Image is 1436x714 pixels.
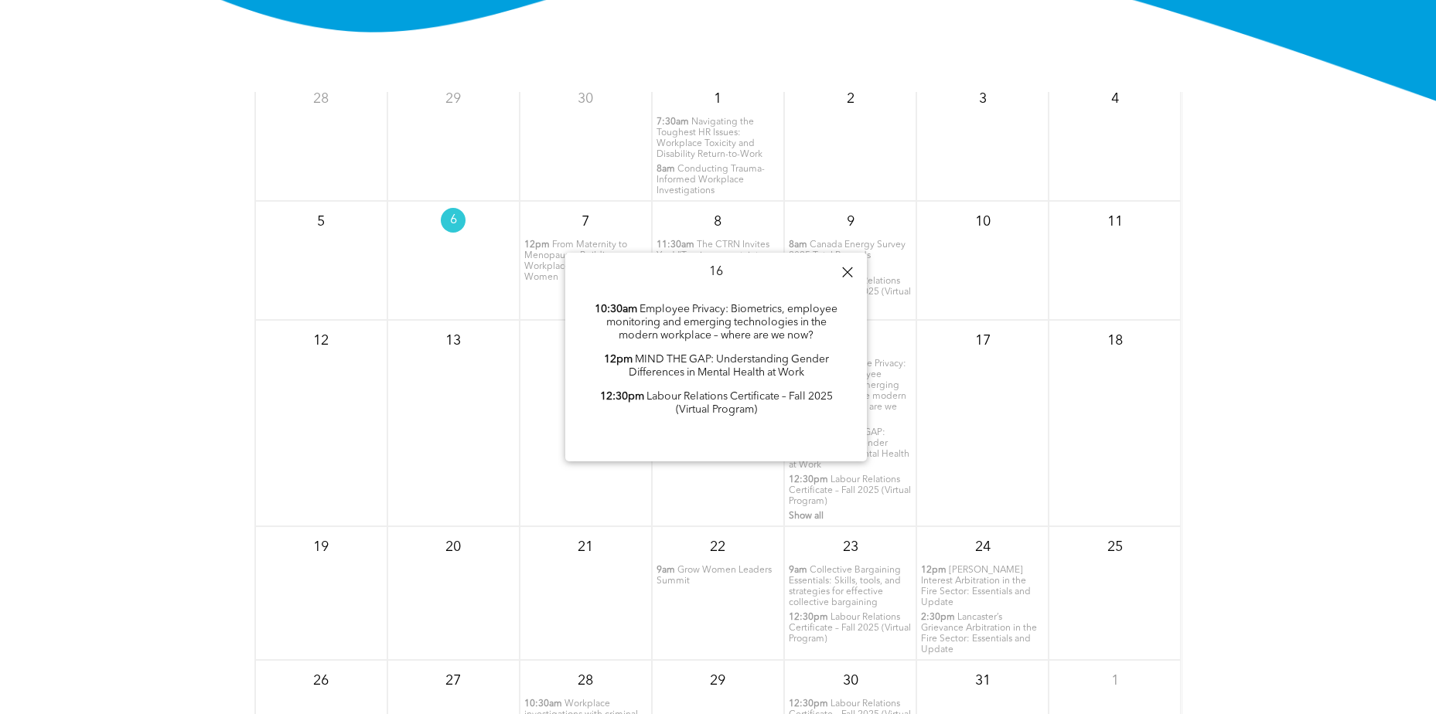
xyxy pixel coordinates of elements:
[969,533,997,561] p: 24
[307,85,335,113] p: 28
[921,566,1031,607] span: [PERSON_NAME] Interest Arbitration in the Fire Sector: Essentials and Update
[571,85,599,113] p: 30
[524,240,550,250] span: 12pm
[789,699,828,709] span: 12:30pm
[789,565,807,576] span: 9am
[646,391,833,415] span: Labour Relations Certificate – Fall 2025 (Virtual Program)
[837,208,865,236] p: 9
[524,699,562,709] span: 10:30am
[837,533,865,561] p: 23
[439,533,467,561] p: 20
[704,533,732,561] p: 22
[837,85,865,113] p: 2
[606,304,838,341] span: Employee Privacy: Biometrics, employee monitoring and emerging technologies in the modern workpla...
[524,240,633,282] span: From Maternity to Menopause: Building a Workplace That Works for Women
[789,240,906,271] span: Canada Energy Survey 2025 Total Rewards Conference
[595,304,637,314] span: 10:30am
[565,265,867,280] p: 16
[921,565,947,576] span: 12pm
[439,85,467,113] p: 29
[307,327,335,355] p: 12
[969,85,997,113] p: 3
[969,667,997,695] p: 31
[307,208,335,236] p: 5
[704,208,732,236] p: 8
[704,85,732,113] p: 1
[1101,533,1129,561] p: 25
[789,566,901,607] span: Collective Bargaining Essentials: Skills, tools, and strategies for effective collective bargaining
[657,240,776,314] span: The CTRN Invites You! "Turning uncertainty into opportunity: Rethinking pay and performance in a ...
[441,208,466,233] p: 6
[307,533,335,561] p: 19
[571,533,599,561] p: 21
[704,667,732,695] p: 29
[571,667,599,695] p: 28
[629,354,829,378] span: MIND THE GAP: Understanding Gender Differences in Mental Health at Work
[921,613,1037,654] span: Lancaster’s Grievance Arbitration in the Fire Sector: Essentials and Update
[657,566,772,586] span: Grow Women Leaders Summit
[439,327,467,355] p: 13
[789,613,911,644] span: Labour Relations Certificate – Fall 2025 (Virtual Program)
[837,667,865,695] p: 30
[969,327,997,355] p: 17
[1101,327,1129,355] p: 18
[604,354,633,365] span: 12pm
[789,474,828,485] span: 12:30pm
[1101,85,1129,113] p: 4
[1101,208,1129,236] p: 11
[657,117,762,159] span: Navigating the Toughest HR Issues: Workplace Toxicity and Disability Return-to-Work
[657,117,689,127] span: 7:30am
[307,667,335,695] p: 26
[657,164,675,175] span: 8am
[789,512,824,521] span: Show all
[921,612,955,623] span: 2:30pm
[657,565,675,576] span: 9am
[439,667,467,695] p: 27
[969,208,997,236] p: 10
[789,240,807,250] span: 8am
[1101,667,1129,695] p: 1
[789,612,828,623] span: 12:30pm
[789,475,911,506] span: Labour Relations Certificate – Fall 2025 (Virtual Program)
[571,208,599,236] p: 7
[657,240,694,250] span: 11:30am
[600,391,644,402] span: 12:30pm
[657,165,765,195] span: Conducting Trauma-Informed Workplace Investigations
